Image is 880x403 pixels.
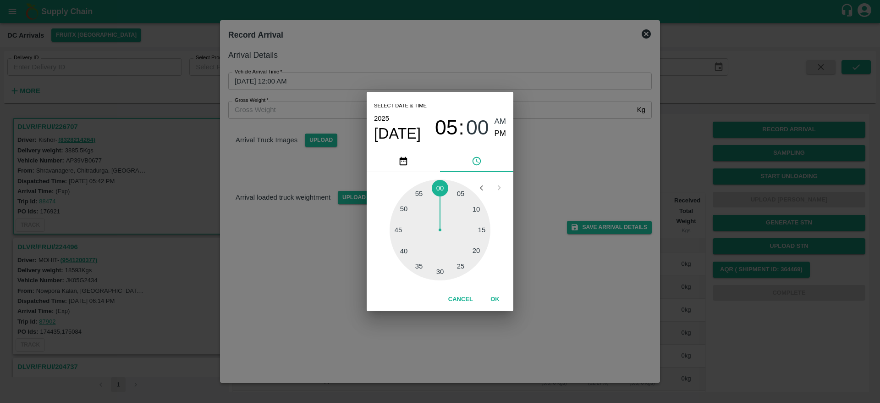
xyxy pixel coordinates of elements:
button: 2025 [374,112,389,124]
button: 00 [466,116,489,140]
button: AM [495,116,506,128]
span: 05 [435,116,458,140]
button: Open previous view [473,179,490,196]
button: pick date [367,150,440,172]
button: PM [495,128,506,140]
button: Cancel [445,291,477,308]
button: OK [480,291,510,308]
span: : [459,116,464,140]
span: 00 [466,116,489,140]
span: Select date & time [374,99,427,113]
button: pick time [440,150,513,172]
button: [DATE] [374,124,421,143]
button: 05 [435,116,458,140]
